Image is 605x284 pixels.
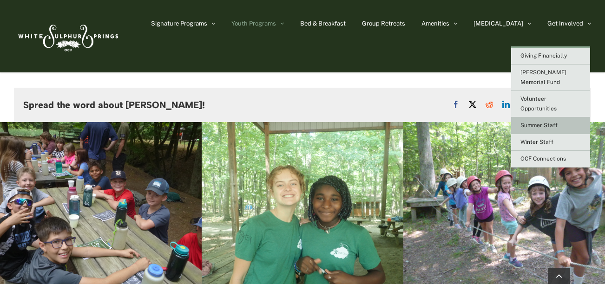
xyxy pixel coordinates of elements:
[231,20,276,26] span: Youth Programs
[511,48,590,65] a: Giving Financially
[520,122,558,129] span: Summer Staff
[520,69,566,85] span: [PERSON_NAME] Memorial Fund
[447,98,464,111] a: Facebook
[481,98,498,111] a: Reddit
[421,20,449,26] span: Amenities
[362,20,405,26] span: Group Retreats
[511,134,590,151] a: Winter Staff
[520,52,567,59] span: Giving Financially
[464,98,481,111] a: X
[520,155,566,162] span: OCF Connections
[151,20,207,26] span: Signature Programs
[511,151,590,168] a: OCF Connections
[511,65,590,91] a: [PERSON_NAME] Memorial Fund
[14,14,121,58] img: White Sulphur Springs Logo
[520,139,553,145] span: Winter Staff
[498,98,514,111] a: LinkedIn
[300,20,346,26] span: Bed & Breakfast
[23,100,205,110] h4: Spread the word about [PERSON_NAME]!
[473,20,523,26] span: [MEDICAL_DATA]
[547,20,583,26] span: Get Involved
[511,117,590,134] a: Summer Staff
[520,96,557,112] span: Volunteer Opportunities
[511,91,590,117] a: Volunteer Opportunities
